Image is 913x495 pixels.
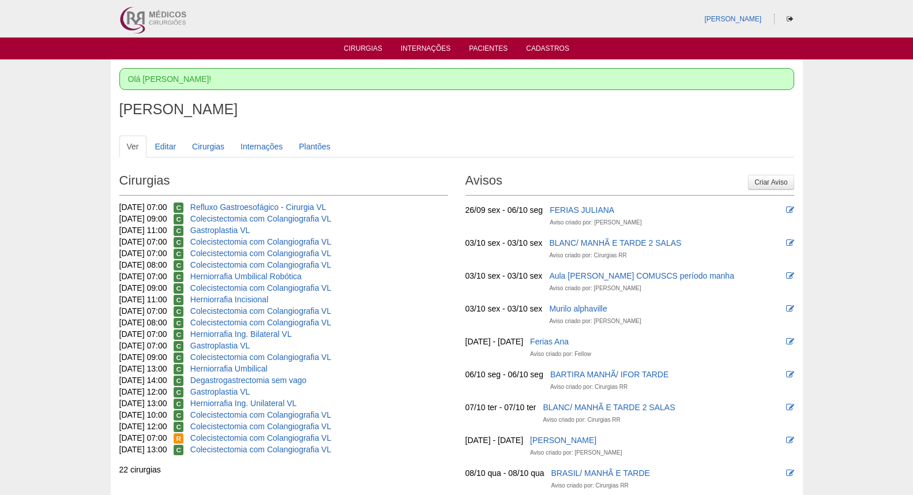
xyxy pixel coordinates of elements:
a: Cirurgias [344,44,382,56]
span: [DATE] 07:00 [119,202,167,212]
a: BLANC/ MANHÃ E TARDE 2 SALAS [543,403,675,412]
span: [DATE] 07:00 [119,249,167,258]
a: Editar [148,136,184,157]
span: Confirmada [174,387,183,397]
span: [DATE] 10:00 [119,410,167,419]
a: Ferias Ana [530,337,569,346]
i: Sair [787,16,793,22]
div: Olá [PERSON_NAME]! [119,68,794,90]
span: Confirmada [174,295,183,305]
span: [DATE] 12:00 [119,387,167,396]
i: Editar [786,337,794,346]
span: [DATE] 14:00 [119,376,167,385]
a: Internações [233,136,290,157]
i: Editar [786,239,794,247]
a: [PERSON_NAME] [530,436,596,445]
a: [PERSON_NAME] [704,15,761,23]
a: Internações [401,44,451,56]
span: [DATE] 13:00 [119,399,167,408]
h2: Avisos [465,169,794,196]
span: Confirmada [174,352,183,363]
span: [DATE] 07:00 [119,341,167,350]
i: Editar [786,469,794,477]
span: Reservada [174,433,183,444]
span: [DATE] 07:00 [119,329,167,339]
a: Colecistectomia com Colangiografia VL [190,249,331,258]
a: Colecistectomia com Colangiografia VL [190,283,331,292]
i: Editar [786,305,794,313]
a: Herniorrafia Ing. Bilateral VL [190,329,292,339]
a: Gastroplastia VL [190,387,250,396]
a: Ver [119,136,146,157]
a: Colecistectomia com Colangiografia VL [190,445,331,454]
a: Colecistectomia com Colangiografia VL [190,237,331,246]
span: Confirmada [174,249,183,259]
span: Confirmada [174,445,183,455]
a: BARTIRA MANHÃ/ IFOR TARDE [550,370,668,379]
i: Editar [786,436,794,444]
a: FERIAS JULIANA [550,205,614,215]
span: Confirmada [174,260,183,271]
span: Confirmada [174,318,183,328]
span: Confirmada [174,422,183,432]
div: 26/09 sex - 06/10 seg [465,204,543,216]
a: Colecistectomia com Colangiografia VL [190,422,331,431]
span: [DATE] 11:00 [119,226,167,235]
span: Confirmada [174,226,183,236]
a: Criar Aviso [748,175,794,190]
div: 07/10 ter - 07/10 ter [465,402,536,413]
a: Pacientes [469,44,508,56]
a: Colecistectomia com Colangiografia VL [190,306,331,316]
a: Gastroplastia VL [190,341,250,350]
div: 06/10 seg - 06/10 seg [465,369,543,380]
i: Editar [786,403,794,411]
div: 22 cirurgias [119,464,448,475]
a: Herniorrafia Umbilical Robótica [190,272,302,281]
a: Refluxo Gastroesofágico - Cirurgia VL [190,202,326,212]
span: [DATE] 09:00 [119,283,167,292]
span: Confirmada [174,306,183,317]
div: [DATE] - [DATE] [465,336,524,347]
span: [DATE] 07:00 [119,433,167,442]
span: [DATE] 08:00 [119,260,167,269]
i: Editar [786,272,794,280]
div: 03/10 sex - 03/10 sex [465,303,543,314]
div: Aviso criado por: Fellow [530,348,591,360]
span: Confirmada [174,214,183,224]
div: 03/10 sex - 03/10 sex [465,270,543,282]
div: [DATE] - [DATE] [465,434,524,446]
span: [DATE] 13:00 [119,364,167,373]
a: Cirurgias [185,136,232,157]
a: Gastroplastia VL [190,226,250,235]
span: Confirmada [174,272,183,282]
a: Cadastros [526,44,569,56]
a: Herniorrafia Ing. Unilateral VL [190,399,296,408]
a: Murilo alphaville [549,304,607,313]
span: Confirmada [174,329,183,340]
div: Aviso criado por: [PERSON_NAME] [549,283,641,294]
span: Confirmada [174,399,183,409]
div: Aviso criado por: [PERSON_NAME] [549,316,641,327]
span: Confirmada [174,410,183,421]
span: Confirmada [174,237,183,247]
div: 03/10 sex - 03/10 sex [465,237,543,249]
div: Aviso criado por: [PERSON_NAME] [530,447,622,459]
span: [DATE] 07:00 [119,237,167,246]
span: Confirmada [174,376,183,386]
i: Editar [786,370,794,378]
a: Colecistectomia com Colangiografia VL [190,260,331,269]
a: Aula [PERSON_NAME] COMUSCS período manha [549,271,734,280]
a: BRASIL/ MANHÃ E TARDE [551,468,650,478]
div: Aviso criado por: Cirurgias RR [549,250,626,261]
div: 08/10 qua - 08/10 qua [465,467,544,479]
span: [DATE] 09:00 [119,214,167,223]
div: Aviso criado por: Cirurgias RR [550,381,628,393]
a: Colecistectomia com Colangiografia VL [190,318,331,327]
span: Confirmada [174,341,183,351]
a: BLANC/ MANHÃ E TARDE 2 SALAS [549,238,681,247]
span: [DATE] 07:00 [119,272,167,281]
a: Herniorrafia Umbilical [190,364,268,373]
span: Confirmada [174,283,183,294]
span: [DATE] 07:00 [119,306,167,316]
span: [DATE] 11:00 [119,295,167,304]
